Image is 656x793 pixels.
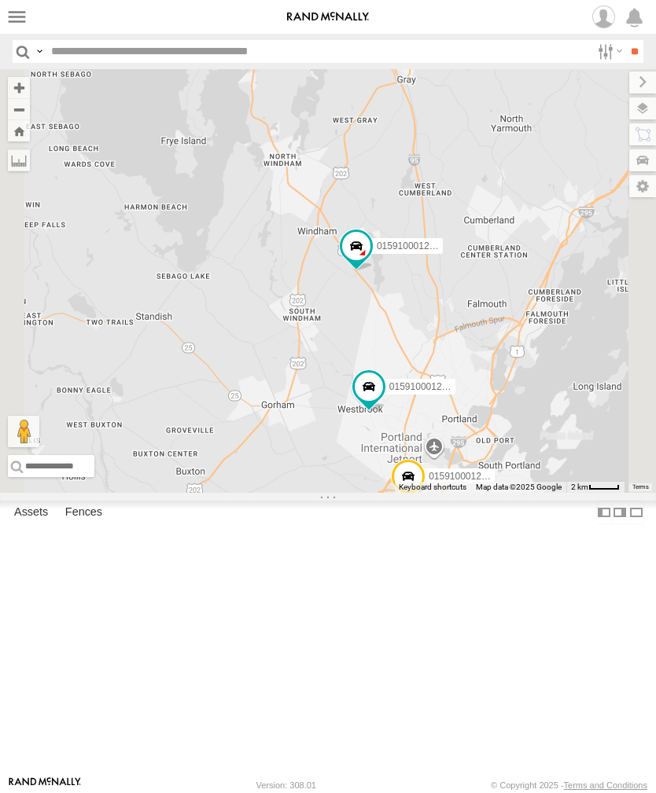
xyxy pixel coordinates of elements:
[389,381,468,392] span: 015910001233835
[8,416,39,447] button: Drag Pegman onto the map to open Street View
[564,780,647,790] a: Terms and Conditions
[571,483,588,491] span: 2 km
[628,501,644,523] label: Hide Summary Table
[256,780,316,790] div: Version: 308.01
[8,120,30,141] button: Zoom Home
[596,501,612,523] label: Dock Summary Table to the Left
[9,777,81,793] a: Visit our Website
[57,501,110,523] label: Fences
[399,482,466,493] button: Keyboard shortcuts
[476,483,562,491] span: Map data ©2025 Google
[429,471,507,482] span: 015910001225682
[491,780,647,790] div: © Copyright 2025 -
[612,501,628,523] label: Dock Summary Table to the Right
[632,484,649,490] a: Terms (opens in new tab)
[377,240,455,251] span: 015910001226144
[33,40,46,63] label: Search Query
[8,149,30,171] label: Measure
[566,482,625,493] button: Map Scale: 2 km per 36 pixels
[287,12,369,23] img: rand-logo.svg
[592,40,625,63] label: Search Filter Options
[629,175,656,197] label: Map Settings
[8,77,30,98] button: Zoom in
[8,98,30,120] button: Zoom out
[6,501,56,523] label: Assets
